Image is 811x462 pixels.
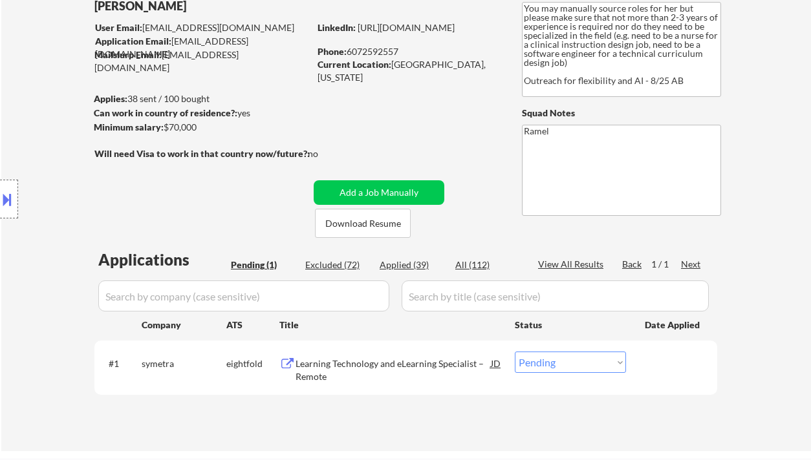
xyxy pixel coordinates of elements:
[622,258,643,271] div: Back
[109,357,131,370] div: #1
[681,258,702,271] div: Next
[95,36,171,47] strong: Application Email:
[95,21,309,34] div: [EMAIL_ADDRESS][DOMAIN_NAME]
[314,180,444,205] button: Add a Job Manually
[318,58,501,83] div: [GEOGRAPHIC_DATA], [US_STATE]
[538,258,607,271] div: View All Results
[522,107,721,120] div: Squad Notes
[142,319,226,331] div: Company
[226,357,279,370] div: eightfold
[645,319,702,331] div: Date Applied
[318,22,356,33] strong: LinkedIn:
[358,22,455,33] a: [URL][DOMAIN_NAME]
[94,49,162,60] strong: Mailslurp Email:
[95,35,309,60] div: [EMAIL_ADDRESS][DOMAIN_NAME]
[231,258,296,271] div: Pending (1)
[380,258,444,271] div: Applied (39)
[98,280,389,311] input: Search by company (case sensitive)
[95,22,142,33] strong: User Email:
[318,45,501,58] div: 6072592557
[515,313,626,336] div: Status
[318,59,391,70] strong: Current Location:
[455,258,520,271] div: All (112)
[651,258,681,271] div: 1 / 1
[279,319,503,331] div: Title
[490,352,503,375] div: JD
[318,46,347,57] strong: Phone:
[142,357,226,370] div: symetra
[308,147,345,160] div: no
[94,48,309,74] div: [EMAIL_ADDRESS][DOMAIN_NAME]
[226,319,279,331] div: ATS
[402,280,709,311] input: Search by title (case sensitive)
[315,209,411,238] button: Download Resume
[305,258,370,271] div: Excluded (72)
[296,357,491,383] div: Learning Technology and eLearning Specialist – Remote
